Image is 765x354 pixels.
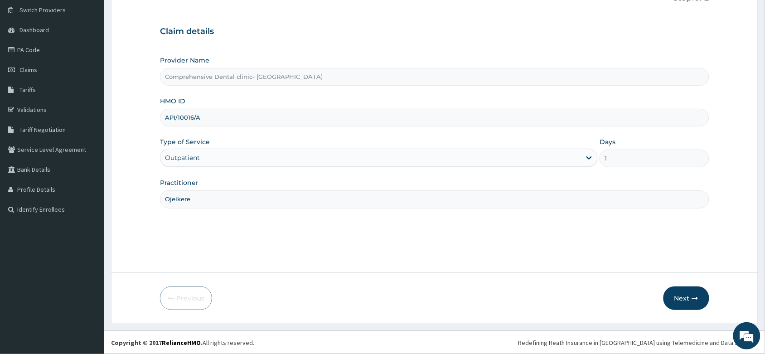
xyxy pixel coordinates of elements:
[47,51,152,63] div: Chat with us now
[160,27,709,37] h3: Claim details
[663,286,709,310] button: Next
[53,114,125,206] span: We're online!
[19,26,49,34] span: Dashboard
[160,137,210,146] label: Type of Service
[162,339,201,347] a: RelianceHMO
[19,86,36,94] span: Tariffs
[600,137,615,146] label: Days
[17,45,37,68] img: d_794563401_company_1708531726252_794563401
[160,178,199,187] label: Practitioner
[19,6,66,14] span: Switch Providers
[5,247,173,279] textarea: Type your message and hit 'Enter'
[165,153,200,162] div: Outpatient
[19,126,66,134] span: Tariff Negotiation
[111,339,203,347] strong: Copyright © 2017 .
[160,286,212,310] button: Previous
[160,190,709,208] input: Enter Name
[19,66,37,74] span: Claims
[160,56,209,65] label: Provider Name
[160,97,185,106] label: HMO ID
[160,109,709,126] input: Enter HMO ID
[104,331,765,354] footer: All rights reserved.
[149,5,170,26] div: Minimize live chat window
[518,338,758,347] div: Redefining Heath Insurance in [GEOGRAPHIC_DATA] using Telemedicine and Data Science!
